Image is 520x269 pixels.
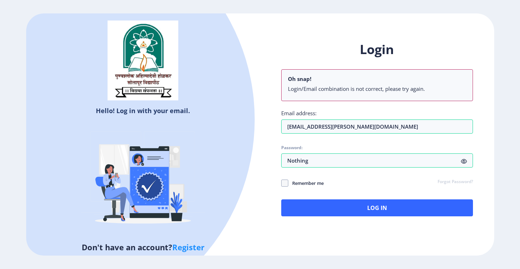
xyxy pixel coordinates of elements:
label: Password: [281,145,302,151]
img: Verified-rafiki.svg [81,118,205,241]
li: Login/Email combination is not correct, please try again. [288,85,466,92]
b: Oh snap! [288,75,311,82]
label: Email address: [281,110,317,117]
img: sulogo.png [108,21,178,100]
span: Remember me [288,179,324,187]
a: Register [172,242,204,252]
input: Email address [281,119,473,134]
a: Forgot Password? [438,179,473,185]
input: Password [281,153,473,168]
button: Log In [281,199,473,216]
h1: Login [281,41,473,58]
h5: Don't have an account? [31,241,255,253]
